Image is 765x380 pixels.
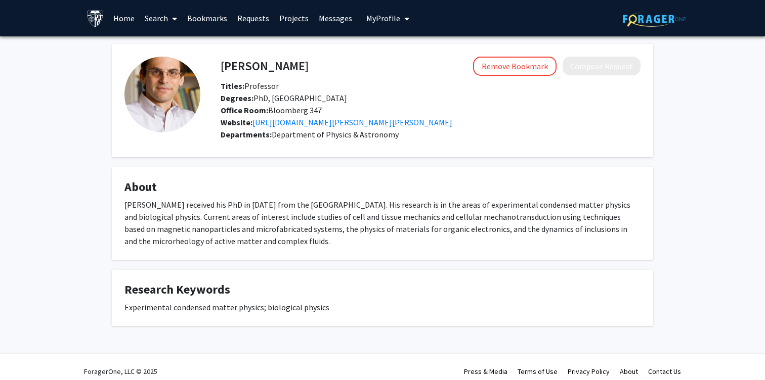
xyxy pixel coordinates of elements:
[620,367,638,376] a: About
[140,1,182,36] a: Search
[221,129,272,139] b: Departments:
[221,81,244,91] b: Titles:
[87,10,104,27] img: Johns Hopkins University Logo
[124,282,641,297] h4: Research Keywords
[232,1,274,36] a: Requests
[221,93,347,103] span: PhD, [GEOGRAPHIC_DATA]
[623,11,686,27] img: ForagerOne Logo
[221,81,279,91] span: Professor
[366,13,400,23] span: My Profile
[518,367,558,376] a: Terms of Use
[274,1,314,36] a: Projects
[464,367,507,376] a: Press & Media
[563,57,641,75] button: Compose Request to Dan Reich
[221,57,309,75] h4: [PERSON_NAME]
[221,105,268,115] b: Office Room:
[221,117,252,127] b: Website:
[124,199,641,247] div: [PERSON_NAME] received his PhD in [DATE] from the [GEOGRAPHIC_DATA]. His research is in the areas...
[108,1,140,36] a: Home
[252,117,452,127] a: Opens in a new tab
[314,1,357,36] a: Messages
[221,93,253,103] b: Degrees:
[124,180,641,195] h4: About
[568,367,610,376] a: Privacy Policy
[182,1,232,36] a: Bookmarks
[221,105,322,115] span: Bloomberg 347
[124,57,200,132] img: Profile Picture
[648,367,681,376] a: Contact Us
[272,129,399,139] span: Department of Physics & Astronomy
[124,301,641,313] div: Experimental condensed matter physics; biological physics
[473,57,557,76] button: Remove Bookmark
[8,335,43,372] iframe: Chat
